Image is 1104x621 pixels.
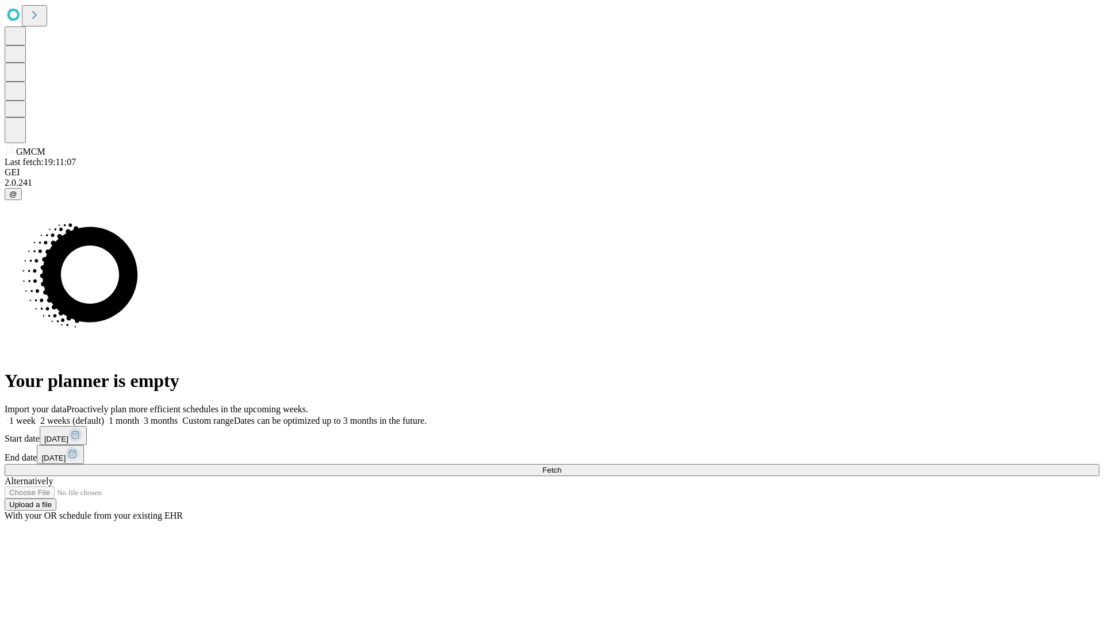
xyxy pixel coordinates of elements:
[144,416,178,425] span: 3 months
[5,476,53,486] span: Alternatively
[5,464,1099,476] button: Fetch
[16,147,45,156] span: GMCM
[67,404,308,414] span: Proactively plan more efficient schedules in the upcoming weeks.
[40,426,87,445] button: [DATE]
[5,178,1099,188] div: 2.0.241
[9,190,17,198] span: @
[41,454,66,462] span: [DATE]
[5,426,1099,445] div: Start date
[5,157,76,167] span: Last fetch: 19:11:07
[109,416,139,425] span: 1 month
[9,416,36,425] span: 1 week
[234,416,427,425] span: Dates can be optimized up to 3 months in the future.
[5,167,1099,178] div: GEI
[5,370,1099,392] h1: Your planner is empty
[5,188,22,200] button: @
[5,499,56,511] button: Upload a file
[5,445,1099,464] div: End date
[5,511,183,520] span: With your OR schedule from your existing EHR
[44,435,68,443] span: [DATE]
[40,416,104,425] span: 2 weeks (default)
[37,445,84,464] button: [DATE]
[5,404,67,414] span: Import your data
[182,416,233,425] span: Custom range
[542,466,561,474] span: Fetch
